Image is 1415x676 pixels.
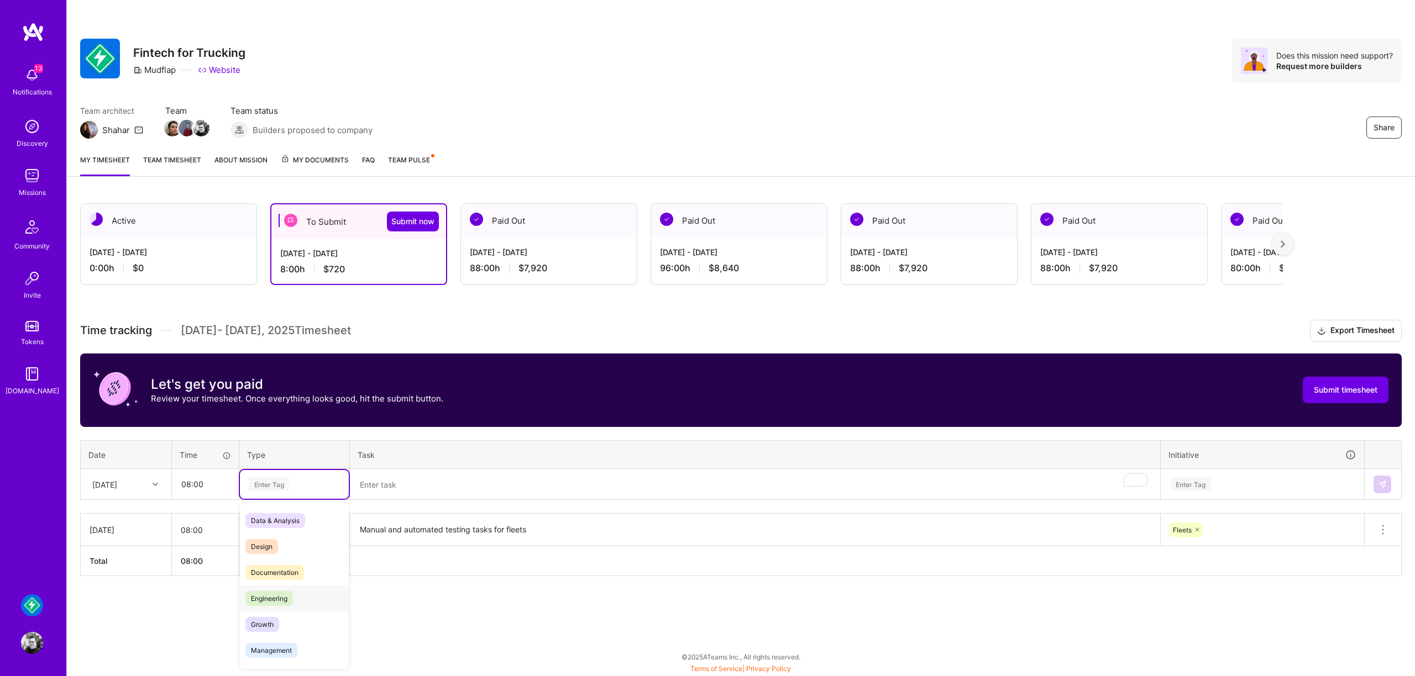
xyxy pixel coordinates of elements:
span: $720 [323,263,345,275]
p: Review your timesheet. Once everything looks good, hit the submit button. [151,393,443,404]
img: teamwork [21,165,43,187]
span: Team architect [80,105,143,117]
th: Type [239,440,350,469]
div: Tokens [21,336,44,347]
a: User Avatar [18,632,46,654]
a: Website [198,64,240,76]
textarea: Manual and automated testing tasks for fleets [351,515,1159,545]
img: User Avatar [21,632,43,654]
span: Builders proposed to company [253,124,373,136]
img: Company Logo [80,39,120,78]
div: [DATE] [92,478,117,490]
div: Enter Tag [249,476,290,493]
div: Paid Out [1222,204,1397,237]
div: Initiative [1168,448,1356,461]
div: [DATE] - [DATE] [470,246,628,258]
div: [DATE] - [DATE] [660,246,818,258]
img: Paid Out [850,213,863,226]
img: tokens [25,321,39,331]
a: About Mission [214,154,268,176]
a: Team Pulse [388,154,433,176]
img: discovery [21,115,43,138]
img: Team Member Avatar [193,120,209,136]
div: 96:00 h [660,262,818,274]
img: Avatar [1241,47,1267,74]
div: Mudflap [133,64,176,76]
span: Data & Analysis [245,513,305,528]
img: Team Architect [80,121,98,139]
a: My Documents [281,154,349,176]
img: Paid Out [1040,213,1054,226]
div: Request more builders [1276,61,1393,71]
span: Management [245,643,297,658]
div: [DATE] [90,524,163,536]
span: Team status [230,105,373,117]
span: Design [245,539,278,554]
div: © 2025 ATeams Inc., All rights reserved. [66,643,1415,670]
img: Submit [1378,480,1387,489]
input: HH:MM [172,469,238,499]
span: Submit now [391,216,434,227]
div: Invite [24,289,41,301]
img: Active [90,213,103,226]
img: Paid Out [660,213,673,226]
input: HH:MM [172,515,239,545]
span: Submit timesheet [1314,384,1377,395]
img: Team Member Avatar [179,120,195,136]
button: Submit now [387,212,439,231]
img: coin [93,367,138,411]
span: $7,920 [899,262,927,274]
span: Share [1374,122,1395,133]
span: Growth [245,617,279,632]
span: $7,200 [1279,262,1308,274]
span: [DATE] - [DATE] , 2025 Timesheet [181,324,351,337]
div: 88:00 h [1040,262,1198,274]
img: Mudflap: Fintech for Trucking [21,594,43,616]
button: Share [1366,117,1402,139]
span: My Documents [281,154,349,166]
div: Enter Tag [1170,476,1211,493]
img: logo [22,22,44,42]
th: Date [81,440,172,469]
span: $7,920 [518,262,547,274]
img: To Submit [284,214,297,227]
div: [DATE] - [DATE] [1040,246,1198,258]
button: Export Timesheet [1310,320,1402,342]
span: $8,640 [709,262,739,274]
th: Task [350,440,1161,469]
div: To Submit [271,204,446,239]
img: Paid Out [470,213,483,226]
div: Paid Out [1031,204,1207,237]
img: right [1281,240,1285,248]
a: Terms of Service [690,664,742,673]
h3: Let's get you paid [151,376,443,393]
a: Team Member Avatar [180,119,194,138]
span: Team Pulse [388,156,430,164]
i: icon Chevron [153,482,158,487]
div: Paid Out [461,204,637,237]
img: guide book [21,363,43,385]
div: 80:00 h [1230,262,1388,274]
div: Paid Out [841,204,1017,237]
img: bell [21,64,43,86]
div: Time [180,449,231,461]
div: Community [14,240,50,252]
i: icon Mail [134,125,143,134]
span: $7,920 [1089,262,1118,274]
a: FAQ [362,154,375,176]
a: Team timesheet [143,154,201,176]
span: | [690,664,791,673]
a: Mudflap: Fintech for Trucking [18,594,46,616]
img: Team Member Avatar [164,120,181,136]
img: Community [19,214,45,240]
div: 8:00 h [280,263,437,275]
div: Active [81,204,256,237]
div: [DOMAIN_NAME] [6,385,59,397]
div: Shahar [102,124,130,136]
div: Paid Out [651,204,827,237]
a: Team Member Avatar [165,119,180,138]
textarea: To enrich screen reader interactions, please activate Accessibility in Grammarly extension settings [351,470,1159,499]
a: Team Member Avatar [194,119,208,138]
i: icon CompanyGray [133,66,142,75]
span: Documentation [245,565,304,580]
